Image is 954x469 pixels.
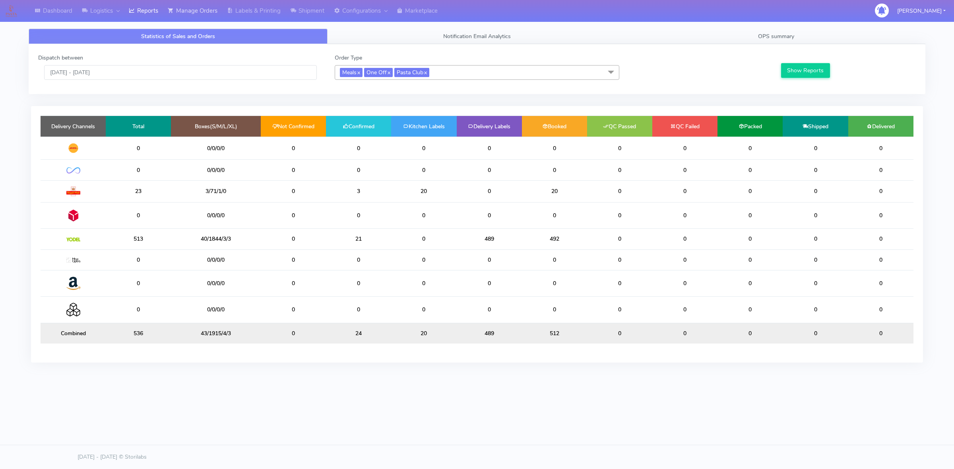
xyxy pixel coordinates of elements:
span: Statistics of Sales and Orders [141,33,215,40]
td: 0/0/0/0 [171,297,261,323]
td: 0 [391,270,456,296]
td: 0 [457,160,522,180]
td: 0 [457,249,522,270]
td: 0 [717,137,783,160]
img: DHL [66,143,80,153]
td: 489 [457,229,522,249]
td: 0 [261,249,326,270]
td: Shipped [783,116,848,137]
span: Notification Email Analytics [443,33,511,40]
img: Yodel [66,237,80,241]
td: 0 [848,323,913,344]
td: 0 [522,202,587,228]
td: 0 [587,137,652,160]
td: 0 [848,270,913,296]
td: 0 [587,323,652,344]
a: x [423,68,427,76]
td: 0 [522,297,587,323]
td: 21 [326,229,391,249]
img: DPD [66,208,80,222]
span: Pasta Club [394,68,429,77]
td: 0 [848,297,913,323]
td: 43/1915/4/3 [171,323,261,344]
td: 0/0/0/0 [171,202,261,228]
td: 0 [391,297,456,323]
button: [PERSON_NAME] [891,3,952,19]
td: 3/71/1/0 [171,180,261,202]
td: 0 [783,297,848,323]
td: 0 [652,323,717,344]
td: Confirmed [326,116,391,137]
td: 0 [717,270,783,296]
td: 0 [848,180,913,202]
td: 40/1844/3/3 [171,229,261,249]
td: 0 [848,202,913,228]
td: 0 [717,202,783,228]
td: 0 [652,180,717,202]
td: 0 [326,202,391,228]
td: 0 [261,229,326,249]
td: 0 [783,202,848,228]
button: Show Reports [781,63,830,78]
td: 0 [326,137,391,160]
td: Boxes(S/M/L/XL) [171,116,261,137]
td: 0 [717,297,783,323]
td: 0/0/0/0 [171,270,261,296]
td: 0 [522,270,587,296]
td: 0 [652,270,717,296]
td: 0 [106,202,171,228]
td: 0 [106,160,171,180]
ul: Tabs [29,29,925,44]
td: 0 [326,270,391,296]
td: 512 [522,323,587,344]
td: 0 [783,249,848,270]
td: 0 [848,160,913,180]
td: 0 [717,249,783,270]
td: 0 [783,137,848,160]
td: 0 [391,137,456,160]
td: 0 [587,270,652,296]
td: 0 [106,270,171,296]
td: 0 [587,202,652,228]
td: Delivered [848,116,913,137]
td: 0 [457,297,522,323]
td: 0 [106,297,171,323]
td: 0 [261,160,326,180]
label: Dispatch between [38,54,83,62]
td: 0 [261,202,326,228]
td: 3 [326,180,391,202]
td: 0 [261,297,326,323]
td: 0 [106,249,171,270]
td: 0/0/0/0 [171,160,261,180]
td: 0 [261,270,326,296]
td: 0 [717,323,783,344]
td: 0 [391,249,456,270]
td: Total [106,116,171,137]
td: 0 [522,249,587,270]
td: 20 [391,180,456,202]
td: 0 [391,229,456,249]
td: 0 [391,160,456,180]
td: 20 [391,323,456,344]
td: 0 [587,229,652,249]
td: 536 [106,323,171,344]
td: 0 [457,270,522,296]
td: 0 [261,323,326,344]
td: 0 [457,202,522,228]
td: 0 [783,270,848,296]
td: 0 [783,180,848,202]
label: Order Type [335,54,362,62]
td: 0 [326,249,391,270]
td: 24 [326,323,391,344]
td: 0 [261,180,326,202]
td: Combined [41,323,106,344]
td: 0 [652,249,717,270]
td: 0/0/0/0 [171,137,261,160]
td: 0 [848,229,913,249]
td: 492 [522,229,587,249]
td: 0 [261,137,326,160]
td: 0 [652,229,717,249]
td: 0 [783,160,848,180]
td: QC Passed [587,116,652,137]
td: 0/0/0/0 [171,249,261,270]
